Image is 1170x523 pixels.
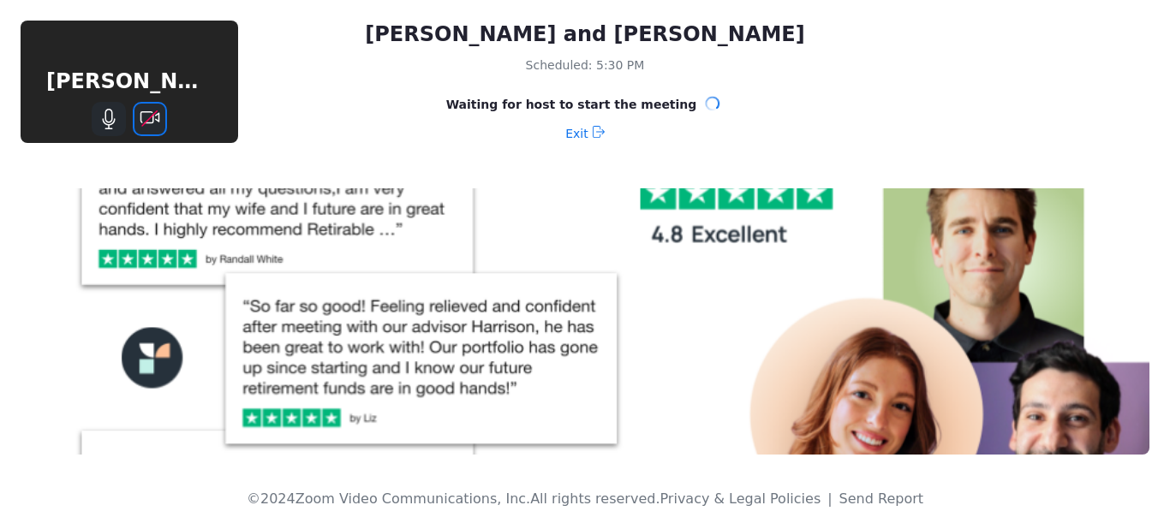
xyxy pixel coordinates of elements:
span: Exit [565,120,588,147]
span: © [247,490,260,507]
a: Privacy & Legal Policies [660,490,821,507]
span: | [827,490,832,507]
span: All rights reserved. [530,490,660,507]
button: Exit [565,120,605,147]
span: Waiting for host to start the meeting [446,96,697,113]
img: waiting room background [21,188,1149,455]
div: [PERSON_NAME] and [PERSON_NAME] [257,21,913,48]
div: Scheduled: 5:30 PM [257,55,913,75]
span: 2024 [260,490,295,507]
button: Mute [92,102,126,136]
button: Start Video [133,102,167,136]
div: [PERSON_NAME] & [PERSON_NAME] [21,67,238,96]
button: Send Report [839,489,923,509]
span: Zoom Video Communications, Inc. [295,490,530,507]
